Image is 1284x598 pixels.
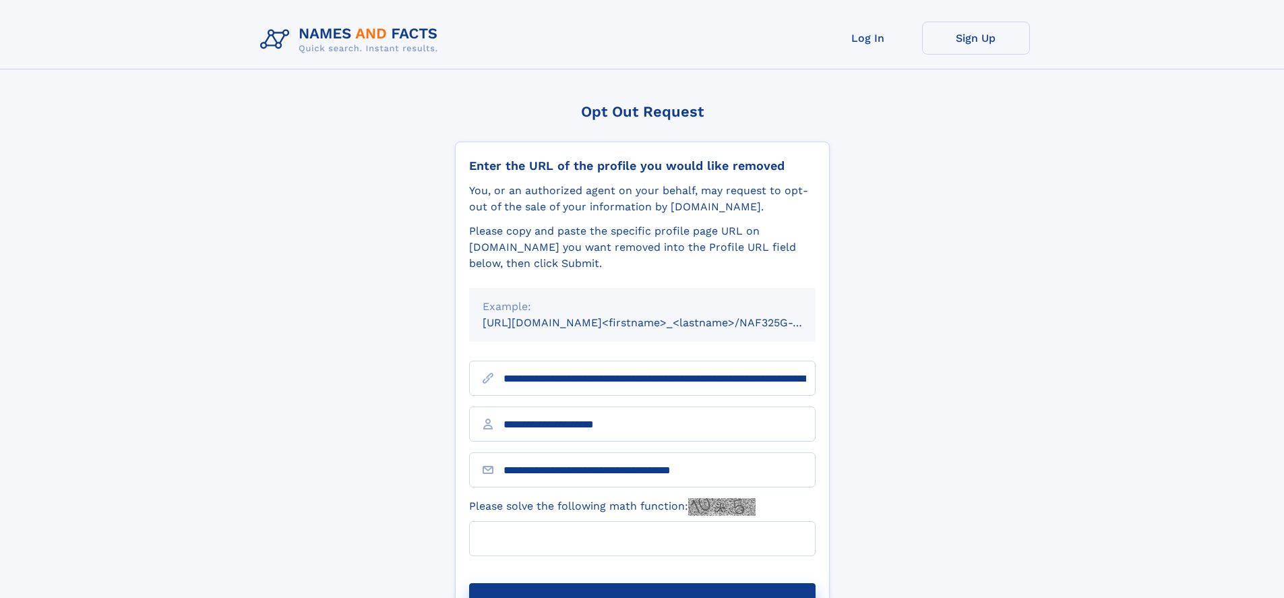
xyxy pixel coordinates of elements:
a: Log In [814,22,922,55]
a: Sign Up [922,22,1030,55]
img: Logo Names and Facts [255,22,449,58]
div: Enter the URL of the profile you would like removed [469,158,816,173]
label: Please solve the following math function: [469,498,756,516]
div: Opt Out Request [455,103,830,120]
div: Example: [483,299,802,315]
small: [URL][DOMAIN_NAME]<firstname>_<lastname>/NAF325G-xxxxxxxx [483,316,841,329]
div: You, or an authorized agent on your behalf, may request to opt-out of the sale of your informatio... [469,183,816,215]
div: Please copy and paste the specific profile page URL on [DOMAIN_NAME] you want removed into the Pr... [469,223,816,272]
